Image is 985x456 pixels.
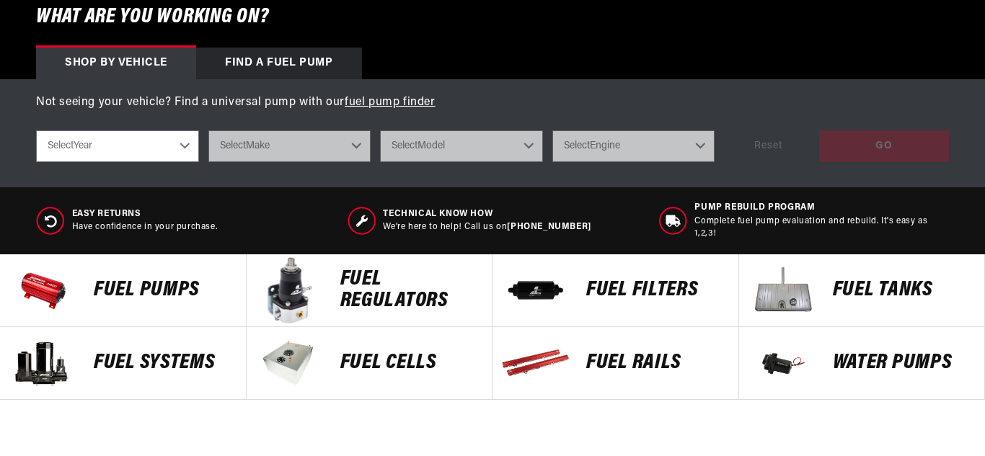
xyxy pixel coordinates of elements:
a: fuel pump finder [345,97,436,108]
p: Fuel Pumps [94,280,231,301]
p: FUEL FILTERS [586,280,724,301]
img: Water Pumps [746,327,818,399]
span: Pump Rebuild program [694,202,948,214]
p: FUEL Rails [586,352,724,374]
select: Model [380,130,543,162]
p: FUEL Cells [340,352,478,374]
p: Fuel Tanks [833,280,971,301]
div: Find a Fuel Pump [196,48,362,79]
p: We’re here to help! Call us on [383,221,591,233]
img: Fuel Tanks [746,254,818,326]
select: Engine [552,130,715,162]
img: FUEL FILTERS [500,254,572,326]
img: Fuel Systems [7,327,79,399]
p: Water Pumps [833,352,971,374]
a: FUEL FILTERS FUEL FILTERS [492,254,739,327]
a: FUEL Cells FUEL Cells [247,327,493,400]
a: [PHONE_NUMBER] [507,223,591,231]
img: Fuel Pumps [7,254,79,326]
select: Year [36,130,199,162]
p: Fuel Systems [94,352,231,374]
img: FUEL Rails [500,327,572,399]
div: Shop by vehicle [36,48,196,79]
p: Have confidence in your purchase. [72,221,218,233]
img: FUEL REGULATORS [254,254,326,326]
img: FUEL Cells [254,327,326,399]
a: FUEL REGULATORS FUEL REGULATORS [247,254,493,327]
p: Not seeing your vehicle? Find a universal pump with our [36,94,949,112]
p: Complete fuel pump evaluation and rebuild. It's easy as 1,2,3! [694,215,948,240]
select: Make [208,130,371,162]
p: FUEL REGULATORS [340,269,478,312]
span: Technical Know How [383,208,591,220]
a: FUEL Rails FUEL Rails [492,327,739,400]
span: Easy Returns [72,208,218,220]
